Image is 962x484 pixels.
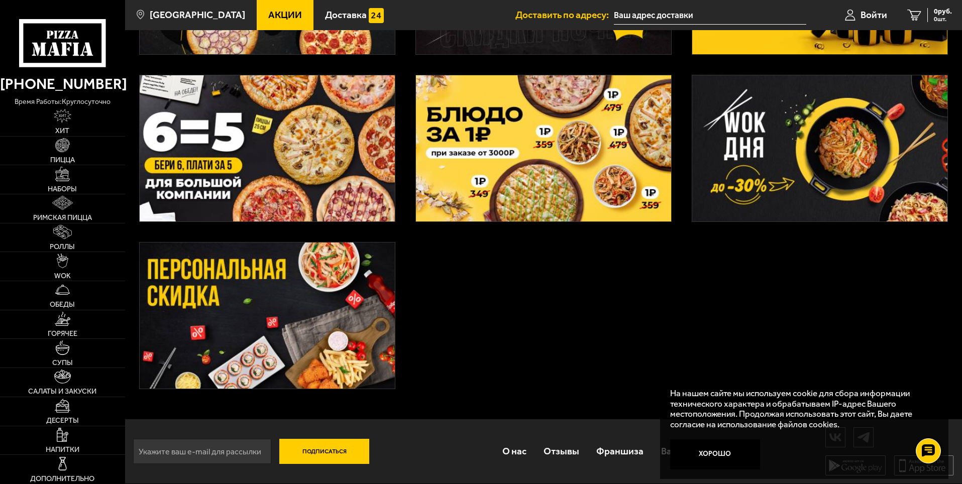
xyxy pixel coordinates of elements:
[46,417,79,424] span: Десерты
[48,330,77,337] span: Горячее
[33,214,92,221] span: Римская пицца
[54,272,71,279] span: WOK
[670,439,761,469] button: Хорошо
[50,243,75,250] span: Роллы
[934,16,952,22] span: 0 шт.
[150,10,245,20] span: [GEOGRAPHIC_DATA]
[325,10,367,20] span: Доставка
[30,475,94,482] span: Дополнительно
[268,10,302,20] span: Акции
[55,127,69,134] span: Хит
[670,388,933,430] p: На нашем сайте мы используем cookie для сбора информации технического характера и обрабатываем IP...
[50,301,75,308] span: Обеды
[369,8,384,23] img: 15daf4d41897b9f0e9f617042186c801.svg
[46,446,79,453] span: Напитки
[614,6,806,25] input: Ваш адрес доставки
[535,435,588,467] a: Отзывы
[50,156,75,163] span: Пицца
[588,435,652,467] a: Франшиза
[279,439,370,464] button: Подписаться
[934,8,952,15] span: 0 руб.
[653,435,711,467] a: Вакансии
[48,185,77,192] span: Наборы
[28,388,96,395] span: Салаты и закуски
[493,435,535,467] a: О нас
[515,10,614,20] span: Доставить по адресу:
[133,439,271,464] input: Укажите ваш e-mail для рассылки
[52,359,73,366] span: Супы
[861,10,887,20] span: Войти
